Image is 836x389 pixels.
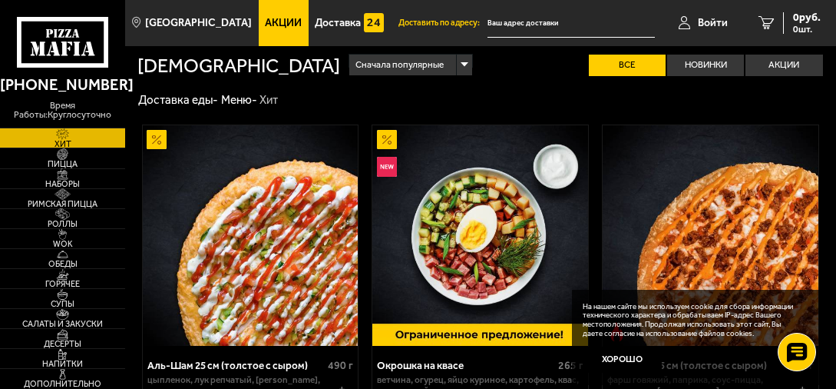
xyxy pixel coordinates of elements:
[143,125,359,346] a: АкционныйАль-Шам 25 см (толстое с сыром)
[698,18,728,28] span: Войти
[583,302,802,338] p: На нашем сайте мы используем cookie для сбора информации технического характера и обрабатываем IP...
[589,55,666,76] label: Все
[745,55,822,76] label: Акции
[793,25,821,34] span: 0 шт.
[583,347,661,373] button: Хорошо
[377,130,397,150] img: Акционный
[377,359,554,371] div: Окрошка на квасе
[487,9,655,38] input: Ваш адрес доставки
[265,18,302,28] span: Акции
[147,130,167,150] img: Акционный
[793,12,821,23] span: 0 руб.
[143,125,359,346] img: Аль-Шам 25 см (толстое с сыром)
[372,125,588,346] a: АкционныйНовинкаОкрошка на квасе
[667,55,744,76] label: Новинки
[315,18,361,28] span: Доставка
[398,19,487,28] span: Доставить по адресу:
[147,359,325,371] div: Аль-Шам 25 см (толстое с сыром)
[328,359,353,372] span: 490 г
[377,157,397,177] img: Новинка
[138,93,218,107] a: Доставка еды-
[364,13,384,33] img: 15daf4d41897b9f0e9f617042186c801.svg
[355,52,444,77] span: Сначала популярные
[259,93,278,108] div: Хит
[558,359,583,372] span: 265 г
[603,125,818,346] a: Острое блюдоБиф чили 25 см (толстое с сыром)
[603,125,818,346] img: Биф чили 25 см (толстое с сыром)
[372,125,588,346] img: Окрошка на квасе
[221,93,257,107] a: Меню-
[137,56,340,76] h1: [DEMOGRAPHIC_DATA]
[145,18,252,28] span: [GEOGRAPHIC_DATA]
